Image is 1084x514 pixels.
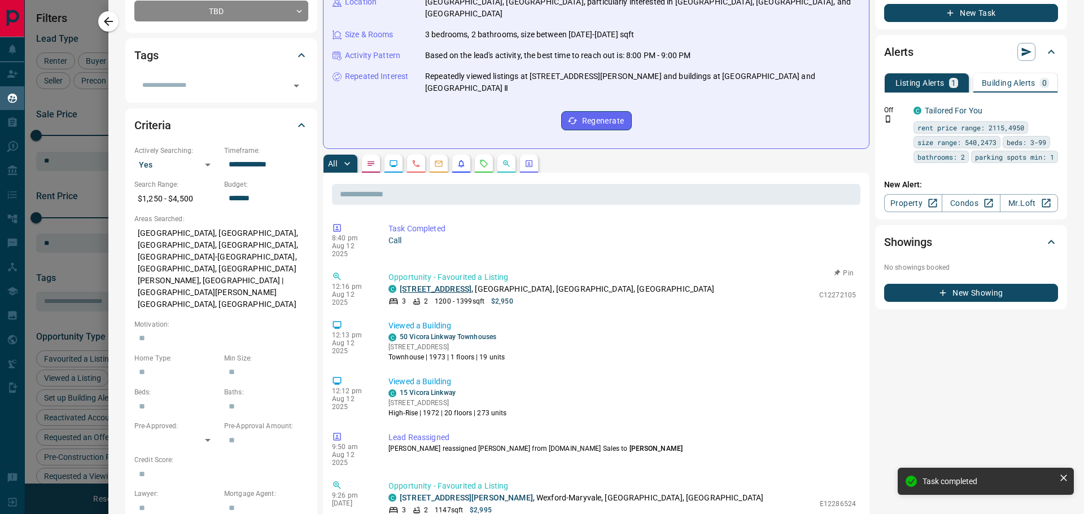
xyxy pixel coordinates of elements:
[884,233,932,251] h2: Showings
[388,285,396,293] div: condos.ca
[400,333,496,341] a: 50 Vicora Linkway Townhouses
[328,160,337,168] p: All
[134,319,308,330] p: Motivation:
[923,477,1055,486] div: Task completed
[345,29,394,41] p: Size & Rooms
[884,179,1058,191] p: New Alert:
[289,78,304,94] button: Open
[942,194,1000,212] a: Condos
[402,296,406,306] p: 3
[388,320,856,332] p: Viewed a Building
[134,46,158,64] h2: Tags
[1007,137,1046,148] span: beds: 3-99
[884,115,892,123] svg: Push Notification Only
[975,151,1054,162] span: parking spots min: 1
[388,333,396,341] div: condos.ca
[951,79,956,87] p: 1
[388,443,856,454] p: [PERSON_NAME] reassigned [PERSON_NAME] from [DOMAIN_NAME] Sales to
[388,408,507,418] p: High-Rise | 1972 | 20 floors | 273 units
[884,4,1058,22] button: New Task
[388,494,396,502] div: condos.ca
[332,395,371,411] p: Aug 12 2025
[134,156,218,174] div: Yes
[345,50,400,61] p: Activity Pattern
[400,492,763,504] p: , Wexford-Maryvale, [GEOGRAPHIC_DATA], [GEOGRAPHIC_DATA]
[388,235,856,247] p: Call
[332,331,371,339] p: 12:13 pm
[917,122,1024,133] span: rent price range: 2115,4950
[332,451,371,467] p: Aug 12 2025
[400,284,471,293] a: [STREET_ADDRESS]
[224,179,308,190] p: Budget:
[134,190,218,208] p: $1,250 - $4,500
[491,296,513,306] p: $2,950
[388,480,856,492] p: Opportunity - Favourited a Listing
[134,489,218,499] p: Lawyer:
[884,284,1058,302] button: New Showing
[224,353,308,363] p: Min Size:
[424,296,428,306] p: 2
[917,137,996,148] span: size range: 540,2473
[388,271,856,283] p: Opportunity - Favourited a Listing
[884,38,1058,65] div: Alerts
[134,179,218,190] p: Search Range:
[134,112,308,139] div: Criteria
[561,111,632,130] button: Regenerate
[332,499,371,507] p: [DATE]
[332,234,371,242] p: 8:40 pm
[134,224,308,314] p: [GEOGRAPHIC_DATA], [GEOGRAPHIC_DATA], [GEOGRAPHIC_DATA], [GEOGRAPHIC_DATA], [GEOGRAPHIC_DATA]-[GE...
[884,229,1058,256] div: Showings
[389,159,398,168] svg: Lead Browsing Activity
[388,432,856,443] p: Lead Reassigned
[224,421,308,431] p: Pre-Approval Amount:
[332,443,371,451] p: 9:50 am
[224,387,308,397] p: Baths:
[224,489,308,499] p: Mortgage Agent:
[925,106,982,115] a: Tailored For You
[884,105,907,115] p: Off
[828,268,860,278] button: Pin
[332,283,371,291] p: 12:16 pm
[425,71,860,94] p: Repeatedly viewed listings at [STREET_ADDRESS][PERSON_NAME] and buildings at [GEOGRAPHIC_DATA] an...
[388,342,505,352] p: [STREET_ADDRESS]
[224,146,308,156] p: Timeframe:
[134,116,171,134] h2: Criteria
[332,291,371,306] p: Aug 12 2025
[134,42,308,69] div: Tags
[134,455,308,465] p: Credit Score:
[884,43,913,61] h2: Alerts
[425,29,634,41] p: 3 bedrooms, 2 bathrooms, size between [DATE]-[DATE] sqft
[917,151,965,162] span: bathrooms: 2
[388,398,507,408] p: [STREET_ADDRESS]
[134,353,218,363] p: Home Type:
[332,339,371,355] p: Aug 12 2025
[345,71,408,82] p: Repeated Interest
[400,389,456,397] a: 15 Vicora Linkway
[434,159,443,168] svg: Emails
[332,491,371,499] p: 9:26 pm
[134,146,218,156] p: Actively Searching:
[524,159,534,168] svg: Agent Actions
[913,107,921,115] div: condos.ca
[388,389,396,397] div: condos.ca
[400,283,715,295] p: , [GEOGRAPHIC_DATA], [GEOGRAPHIC_DATA], [GEOGRAPHIC_DATA]
[412,159,421,168] svg: Calls
[134,1,308,21] div: TBD
[400,493,533,502] a: [STREET_ADDRESS][PERSON_NAME]
[388,223,856,235] p: Task Completed
[819,290,856,300] p: C12272105
[366,159,375,168] svg: Notes
[134,387,218,397] p: Beds:
[435,296,484,306] p: 1200 - 1399 sqft
[820,499,856,509] p: E12286524
[457,159,466,168] svg: Listing Alerts
[884,262,1058,273] p: No showings booked
[884,194,942,212] a: Property
[1042,79,1047,87] p: 0
[895,79,945,87] p: Listing Alerts
[479,159,488,168] svg: Requests
[630,445,683,453] span: [PERSON_NAME]
[982,79,1035,87] p: Building Alerts
[332,242,371,258] p: Aug 12 2025
[134,214,308,224] p: Areas Searched:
